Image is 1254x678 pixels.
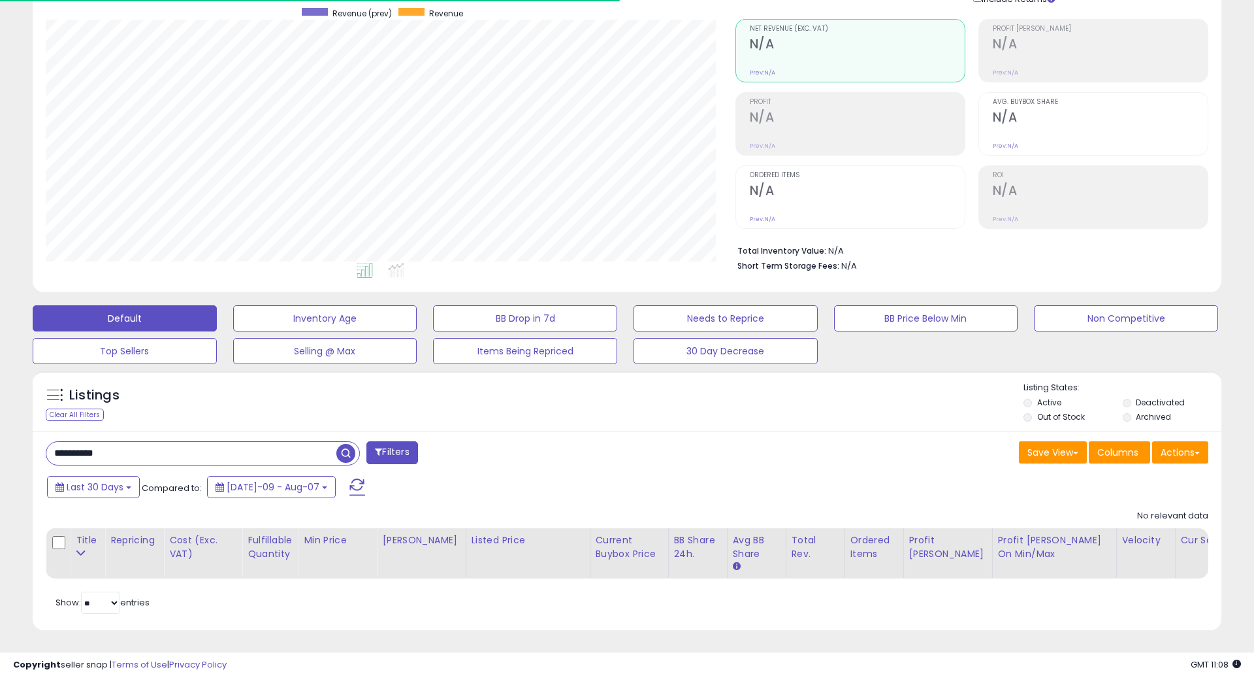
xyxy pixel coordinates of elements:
div: seller snap | | [13,659,227,671]
button: Top Sellers [33,338,217,364]
div: Profit [PERSON_NAME] on Min/Max [998,534,1111,561]
label: Out of Stock [1037,411,1085,422]
h2: N/A [750,183,965,201]
h2: N/A [993,110,1208,127]
span: Show: entries [56,596,150,609]
button: Non Competitive [1034,305,1218,331]
div: Velocity [1122,534,1170,547]
button: BB Drop in 7d [433,305,617,331]
div: Fulfillable Quantity [248,534,293,561]
div: Current Buybox Price [596,534,663,561]
div: Min Price [304,534,371,547]
span: Profit [750,99,965,106]
span: N/A [841,260,857,272]
div: Listed Price [472,534,585,547]
div: Cost (Exc. VAT) [169,534,236,561]
small: Prev: N/A [750,215,775,223]
button: Last 30 Days [47,476,140,498]
button: Inventory Age [233,305,417,331]
span: ROI [993,172,1208,179]
button: BB Price Below Min [834,305,1018,331]
span: [DATE]-09 - Aug-07 [227,481,319,494]
span: 2025-09-7 11:08 GMT [1191,658,1241,671]
div: Profit [PERSON_NAME] [909,534,987,561]
div: No relevant data [1137,510,1208,522]
div: Repricing [110,534,158,547]
span: Profit [PERSON_NAME] [993,25,1208,33]
button: Filters [366,441,417,464]
label: Active [1037,397,1061,408]
p: Listing States: [1023,382,1221,394]
button: Default [33,305,217,331]
h2: N/A [993,37,1208,54]
div: Title [76,534,99,547]
h2: N/A [750,110,965,127]
span: Last 30 Days [67,481,123,494]
span: Columns [1097,446,1138,459]
h2: N/A [993,183,1208,201]
span: Revenue (prev) [332,8,392,19]
h5: Listings [69,386,120,405]
a: Terms of Use [112,658,167,671]
button: Actions [1152,441,1208,464]
small: Prev: N/A [750,69,775,76]
button: Items Being Repriced [433,338,617,364]
small: Prev: N/A [993,142,1018,150]
div: Avg BB Share [733,534,780,561]
div: Clear All Filters [46,409,104,421]
button: Selling @ Max [233,338,417,364]
b: Short Term Storage Fees: [737,260,839,271]
small: Prev: N/A [993,69,1018,76]
span: Ordered Items [750,172,965,179]
div: [PERSON_NAME] [382,534,460,547]
button: Needs to Reprice [634,305,818,331]
small: Avg BB Share. [733,561,741,573]
strong: Copyright [13,658,61,671]
span: Revenue [429,8,463,19]
th: The percentage added to the cost of goods (COGS) that forms the calculator for Min & Max prices. [992,528,1116,579]
span: Compared to: [142,482,202,494]
label: Archived [1136,411,1171,422]
small: Prev: N/A [993,215,1018,223]
div: Total Rev. [792,534,839,561]
small: Prev: N/A [750,142,775,150]
span: Net Revenue (Exc. VAT) [750,25,965,33]
button: Columns [1089,441,1150,464]
div: Ordered Items [850,534,898,561]
label: Deactivated [1136,397,1185,408]
h2: N/A [750,37,965,54]
button: 30 Day Decrease [634,338,818,364]
b: Total Inventory Value: [737,245,826,256]
a: Privacy Policy [169,658,227,671]
button: [DATE]-09 - Aug-07 [207,476,336,498]
div: BB Share 24h. [674,534,722,561]
li: N/A [737,242,1198,258]
button: Save View [1019,441,1087,464]
span: Avg. Buybox Share [993,99,1208,106]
